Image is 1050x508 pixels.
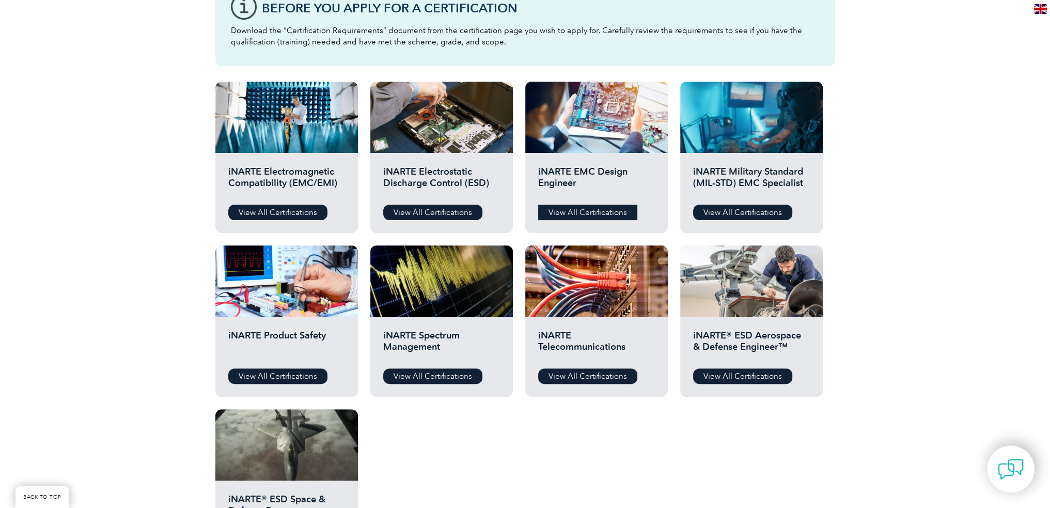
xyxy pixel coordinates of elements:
[383,166,500,197] h2: iNARTE Electrostatic Discharge Control (ESD)
[693,368,792,384] a: View All Certifications
[538,368,637,384] a: View All Certifications
[998,456,1024,482] img: contact-chat.png
[231,25,820,48] p: Download the “Certification Requirements” document from the certification page you wish to apply ...
[15,486,69,508] a: BACK TO TOP
[228,368,327,384] a: View All Certifications
[383,330,500,361] h2: iNARTE Spectrum Management
[693,205,792,220] a: View All Certifications
[538,330,655,361] h2: iNARTE Telecommunications
[383,205,482,220] a: View All Certifications
[228,205,327,220] a: View All Certifications
[383,368,482,384] a: View All Certifications
[538,205,637,220] a: View All Certifications
[228,330,345,361] h2: iNARTE Product Safety
[693,330,810,361] h2: iNARTE® ESD Aerospace & Defense Engineer™
[693,166,810,197] h2: iNARTE Military Standard (MIL-STD) EMC Specialist
[262,2,820,14] h3: Before You Apply For a Certification
[1034,4,1047,14] img: en
[228,166,345,197] h2: iNARTE Electromagnetic Compatibility (EMC/EMI)
[538,166,655,197] h2: iNARTE EMC Design Engineer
